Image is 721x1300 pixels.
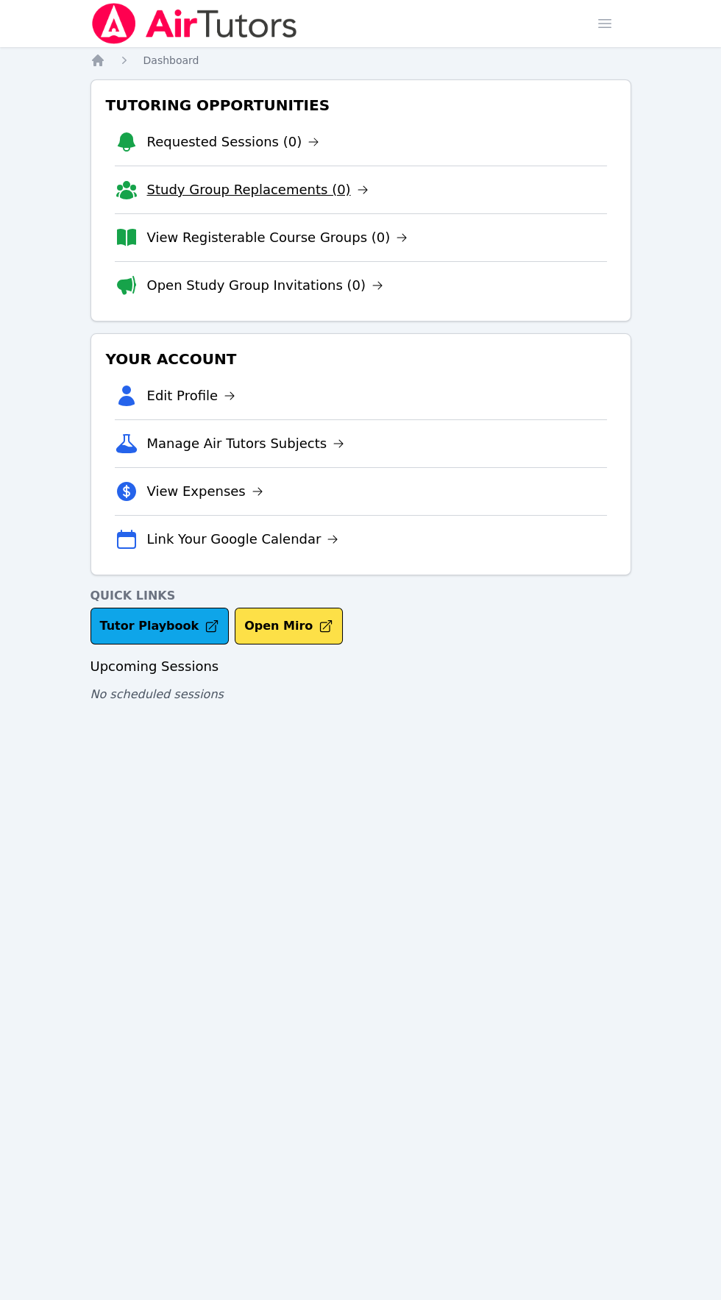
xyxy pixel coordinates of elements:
span: Dashboard [143,54,199,66]
a: View Expenses [147,481,263,502]
button: Open Miro [235,608,343,644]
h3: Upcoming Sessions [90,656,631,677]
h4: Quick Links [90,587,631,605]
h3: Tutoring Opportunities [103,92,619,118]
a: Study Group Replacements (0) [147,180,369,200]
a: Dashboard [143,53,199,68]
a: Edit Profile [147,386,236,406]
a: Requested Sessions (0) [147,132,320,152]
a: Tutor Playbook [90,608,230,644]
nav: Breadcrumb [90,53,631,68]
h3: Your Account [103,346,619,372]
img: Air Tutors [90,3,299,44]
a: Link Your Google Calendar [147,529,339,550]
a: Open Study Group Invitations (0) [147,275,384,296]
a: Manage Air Tutors Subjects [147,433,345,454]
span: No scheduled sessions [90,687,224,701]
a: View Registerable Course Groups (0) [147,227,408,248]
